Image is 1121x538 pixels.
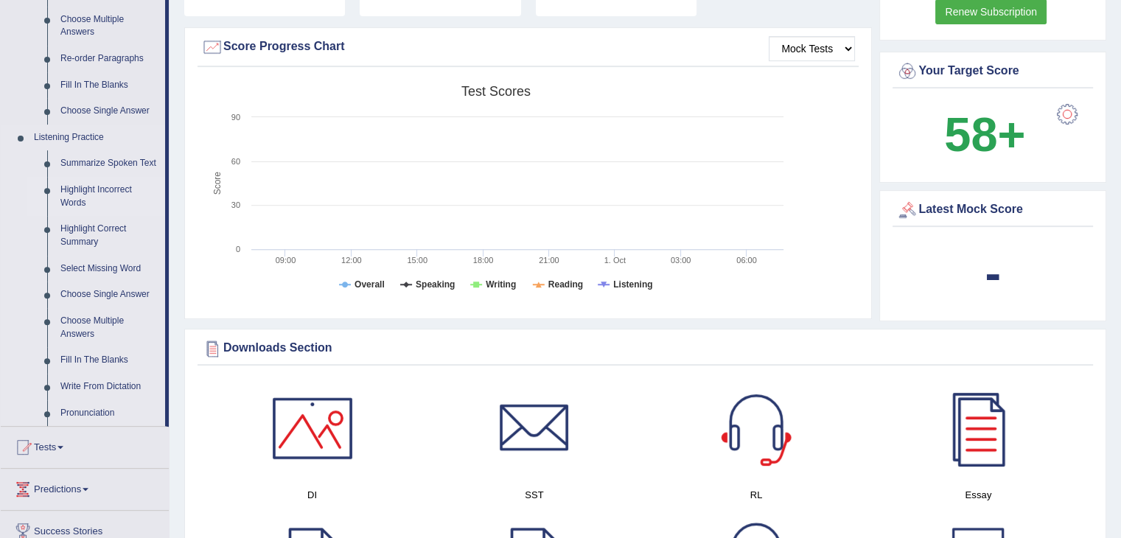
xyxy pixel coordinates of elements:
text: 12:00 [341,256,362,265]
text: 0 [236,245,240,254]
div: Your Target Score [896,60,1089,83]
text: 03:00 [671,256,691,265]
a: Write From Dictation [54,374,165,400]
tspan: Writing [486,279,516,290]
h4: RL [653,487,860,503]
text: 21:00 [539,256,559,265]
text: 06:00 [736,256,757,265]
a: Choose Multiple Answers [54,308,165,347]
tspan: Speaking [416,279,455,290]
b: 58+ [944,108,1025,161]
a: Choose Single Answer [54,282,165,308]
tspan: Test scores [461,84,531,99]
tspan: 1. Oct [604,256,626,265]
a: Re-order Paragraphs [54,46,165,72]
a: Tests [1,427,169,464]
a: Fill In The Blanks [54,347,165,374]
text: 60 [231,157,240,166]
a: Highlight Incorrect Words [54,177,165,216]
a: Pronunciation [54,400,165,427]
a: Choose Single Answer [54,98,165,125]
a: Select Missing Word [54,256,165,282]
a: Choose Multiple Answers [54,7,165,46]
div: Downloads Section [201,338,1089,360]
h4: SST [430,487,638,503]
a: Listening Practice [27,125,165,151]
div: Latest Mock Score [896,199,1089,221]
div: Score Progress Chart [201,36,855,58]
h4: DI [209,487,416,503]
tspan: Score [212,172,223,195]
a: Highlight Correct Summary [54,216,165,255]
tspan: Overall [355,279,385,290]
h4: Essay [875,487,1082,503]
tspan: Reading [548,279,583,290]
text: 30 [231,200,240,209]
text: 90 [231,113,240,122]
text: 15:00 [407,256,427,265]
a: Predictions [1,469,169,506]
a: Summarize Spoken Text [54,150,165,177]
a: Fill In The Blanks [54,72,165,99]
tspan: Listening [613,279,652,290]
text: 09:00 [276,256,296,265]
b: - [985,246,1001,300]
text: 18:00 [473,256,494,265]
